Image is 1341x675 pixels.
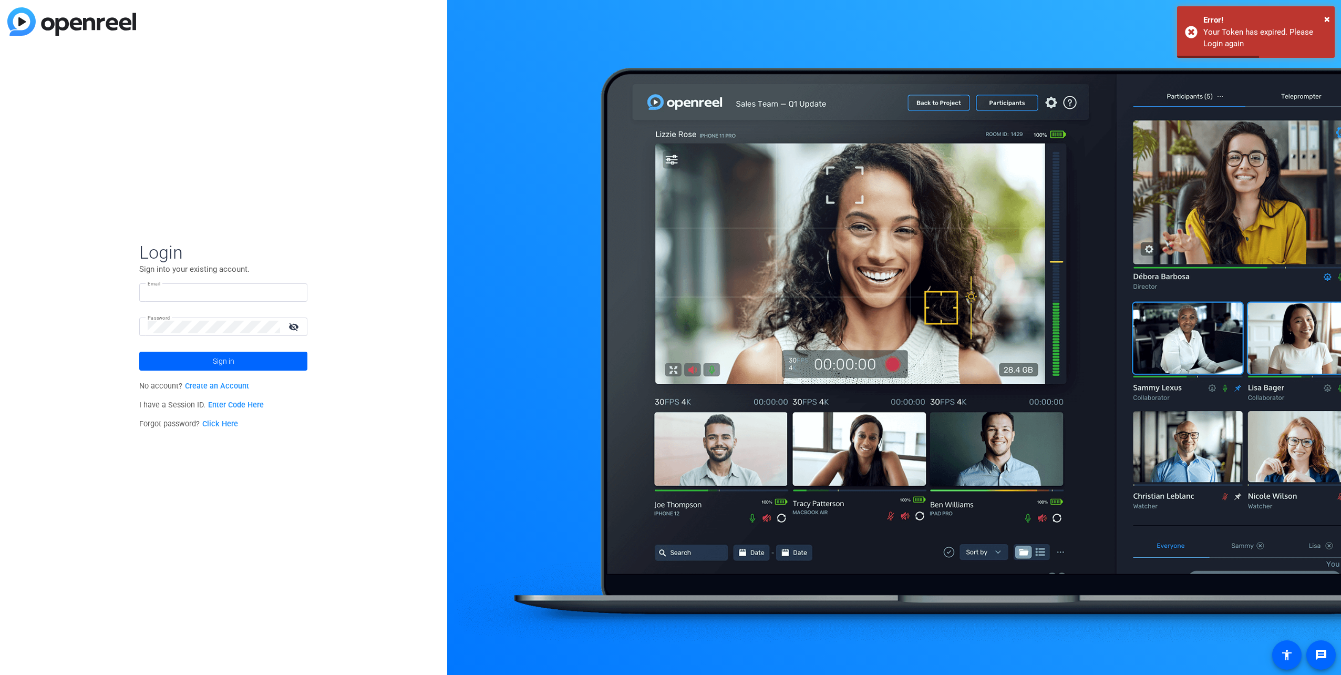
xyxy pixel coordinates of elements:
[139,401,264,410] span: I have a Session ID.
[202,420,238,428] a: Click Here
[148,315,170,321] mat-label: Password
[148,287,299,299] input: Enter Email Address
[1281,649,1293,661] mat-icon: accessibility
[139,352,307,371] button: Sign in
[185,382,249,391] a: Create an Account
[139,263,307,275] p: Sign into your existing account.
[282,319,307,334] mat-icon: visibility_off
[1315,649,1327,661] mat-icon: message
[1203,26,1327,50] div: Your Token has expired. Please Login again
[139,241,307,263] span: Login
[1324,13,1330,25] span: ×
[208,401,264,410] a: Enter Code Here
[1324,11,1330,27] button: Close
[139,382,249,391] span: No account?
[148,281,161,287] mat-label: Email
[139,420,238,428] span: Forgot password?
[213,348,234,374] span: Sign in
[7,7,136,36] img: blue-gradient.svg
[1203,14,1327,26] div: Error!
